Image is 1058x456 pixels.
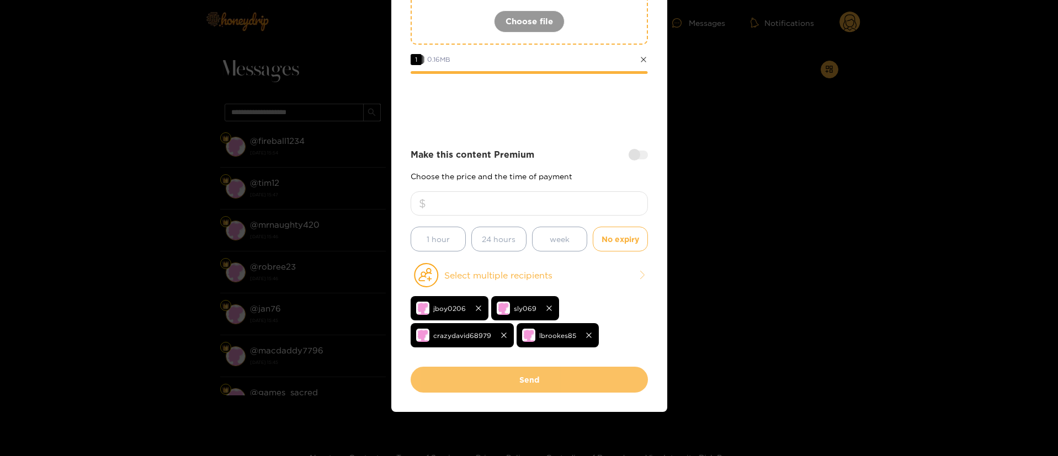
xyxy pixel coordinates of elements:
span: 0.16 MB [427,56,450,63]
span: lbrookes85 [539,329,576,342]
button: week [532,227,587,251]
button: Send [411,367,648,393]
p: Choose the price and the time of payment [411,172,648,180]
button: Choose file [494,10,565,33]
span: 1 hour [427,233,450,245]
span: jboy0206 [433,302,466,315]
strong: Make this content Premium [411,148,534,161]
span: sly069 [514,302,536,315]
span: 1 [411,54,422,65]
button: Select multiple recipients [411,262,648,288]
img: no-avatar.png [522,329,535,342]
img: no-avatar.png [497,302,510,315]
button: No expiry [593,227,648,251]
span: week [550,233,570,245]
span: crazydavid68979 [433,329,491,342]
button: 24 hours [471,227,527,251]
img: no-avatar.png [416,302,429,315]
button: 1 hour [411,227,466,251]
span: No expiry [602,233,639,245]
span: 24 hours [482,233,515,245]
img: no-avatar.png [416,329,429,342]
